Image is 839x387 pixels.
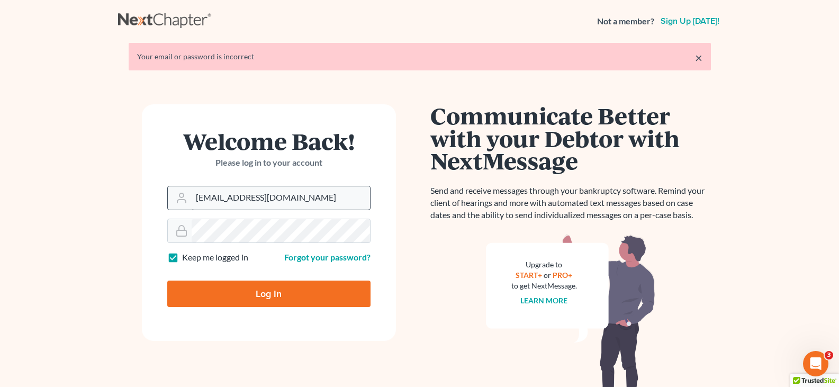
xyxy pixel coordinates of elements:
a: Learn more [520,296,567,305]
input: Log In [167,281,371,307]
span: or [544,271,551,280]
a: START+ [516,271,542,280]
a: Sign up [DATE]! [658,17,721,25]
p: Please log in to your account [167,157,371,169]
h1: Welcome Back! [167,130,371,152]
iframe: Intercom live chat [803,351,828,376]
h1: Communicate Better with your Debtor with NextMessage [430,104,711,172]
label: Keep me logged in [182,251,248,264]
div: Your email or password is incorrect [137,51,702,62]
div: to get NextMessage. [511,281,577,291]
a: PRO+ [553,271,572,280]
strong: Not a member? [597,15,654,28]
p: Send and receive messages through your bankruptcy software. Remind your client of hearings and mo... [430,185,711,221]
span: 3 [825,351,833,359]
a: × [695,51,702,64]
a: Forgot your password? [284,252,371,262]
input: Email Address [192,186,370,210]
div: Upgrade to [511,259,577,270]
